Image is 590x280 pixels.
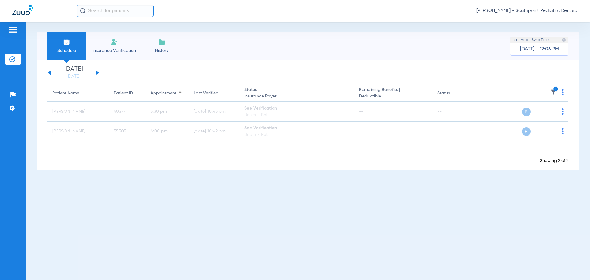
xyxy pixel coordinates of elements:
img: last sync help info [562,38,566,42]
div: Appointment [151,90,184,97]
img: hamburger-icon [8,26,18,34]
div: Last Verified [194,90,218,97]
div: Unum - Bot [244,132,349,138]
td: [DATE] 10:43 PM [189,102,239,122]
img: filter.svg [550,89,557,95]
span: -- [359,129,364,133]
span: History [147,48,176,54]
td: 4:00 PM [146,122,189,141]
img: group-dot-blue.svg [562,108,564,115]
div: See Verification [244,125,349,132]
th: Status | [239,85,354,102]
img: Manual Insurance Verification [111,38,118,46]
td: -- [432,102,474,122]
div: Patient Name [52,90,79,97]
span: Schedule [52,48,81,54]
div: Last Verified [194,90,234,97]
th: Status [432,85,474,102]
i: 1 [553,86,559,92]
span: Insurance Payer [244,93,349,100]
span: P [522,127,531,136]
div: Patient ID [114,90,141,97]
td: [PERSON_NAME] [47,102,109,122]
li: [DATE] [55,66,92,80]
div: Appointment [151,90,176,97]
img: Schedule [63,38,70,46]
img: Search Icon [80,8,85,14]
img: group-dot-blue.svg [562,128,564,134]
iframe: Chat Widget [559,250,590,280]
td: [DATE] 10:42 PM [189,122,239,141]
div: Patient Name [52,90,104,97]
span: Last Appt. Sync Time: [513,37,549,43]
span: [PERSON_NAME] - Southpoint Pediatric Dentistry [476,8,578,14]
span: 40277 [114,109,126,114]
span: 55305 [114,129,126,133]
td: -- [432,122,474,141]
div: See Verification [244,105,349,112]
span: [DATE] - 12:06 PM [520,46,559,52]
a: [DATE] [55,73,92,80]
span: Deductible [359,93,427,100]
img: group-dot-blue.svg [562,89,564,95]
input: Search for patients [77,5,154,17]
td: 3:30 PM [146,102,189,122]
span: Insurance Verification [90,48,138,54]
img: History [158,38,166,46]
td: [PERSON_NAME] [47,122,109,141]
span: P [522,108,531,116]
div: Unum - Bot [244,112,349,118]
div: Patient ID [114,90,133,97]
span: -- [359,109,364,114]
span: Showing 2 of 2 [540,159,568,163]
img: Zuub Logo [12,5,33,15]
th: Remaining Benefits | [354,85,432,102]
